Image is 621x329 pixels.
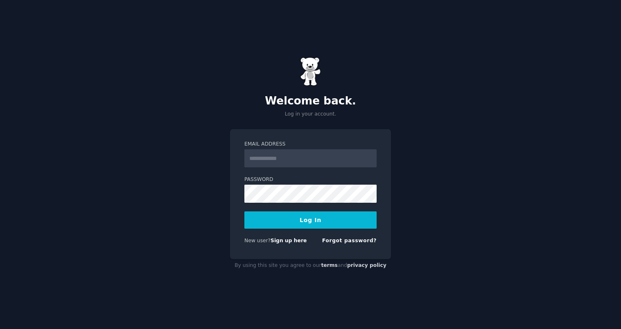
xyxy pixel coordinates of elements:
h2: Welcome back. [230,95,391,108]
label: Email Address [244,141,377,148]
span: New user? [244,238,271,243]
a: Sign up here [271,238,307,243]
label: Password [244,176,377,183]
img: Gummy Bear [300,57,321,86]
a: privacy policy [347,262,386,268]
p: Log in your account. [230,111,391,118]
a: terms [321,262,338,268]
div: By using this site you agree to our and [230,259,391,272]
a: Forgot password? [322,238,377,243]
button: Log In [244,211,377,229]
